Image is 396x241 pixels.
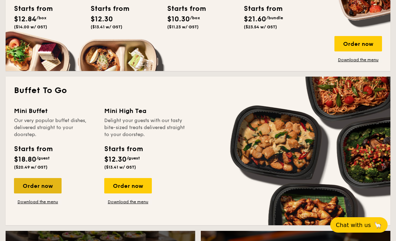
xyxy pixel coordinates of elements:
[190,15,200,20] span: /box
[14,199,62,205] a: Download the menu
[91,24,122,29] span: ($13.41 w/ GST)
[14,3,45,14] div: Starts from
[91,3,122,14] div: Starts from
[104,165,136,170] span: ($13.41 w/ GST)
[14,15,36,23] span: $12.84
[104,178,152,193] div: Order now
[36,156,50,161] span: /guest
[14,117,96,138] div: Our very popular buffet dishes, delivered straight to your doorstep.
[104,199,152,205] a: Download the menu
[374,221,382,229] span: 🦙
[91,15,113,23] span: $12.30
[36,15,47,20] span: /box
[334,36,382,51] div: Order now
[104,155,127,164] span: $12.30
[104,106,186,116] div: Mini High Tea
[14,106,96,116] div: Mini Buffet
[244,24,277,29] span: ($23.54 w/ GST)
[104,144,142,154] div: Starts from
[167,15,190,23] span: $10.30
[14,165,48,170] span: ($20.49 w/ GST)
[127,156,140,161] span: /guest
[104,117,186,138] div: Delight your guests with our tasty bite-sized treats delivered straight to your doorstep.
[14,178,62,193] div: Order now
[14,24,47,29] span: ($14.00 w/ GST)
[334,57,382,63] a: Download the menu
[167,24,199,29] span: ($11.23 w/ GST)
[266,15,283,20] span: /bundle
[244,15,266,23] span: $21.60
[14,155,36,164] span: $18.80
[330,217,388,233] button: Chat with us🦙
[14,85,382,96] h2: Buffet To Go
[336,222,371,228] span: Chat with us
[14,144,52,154] div: Starts from
[244,3,275,14] div: Starts from
[167,3,199,14] div: Starts from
